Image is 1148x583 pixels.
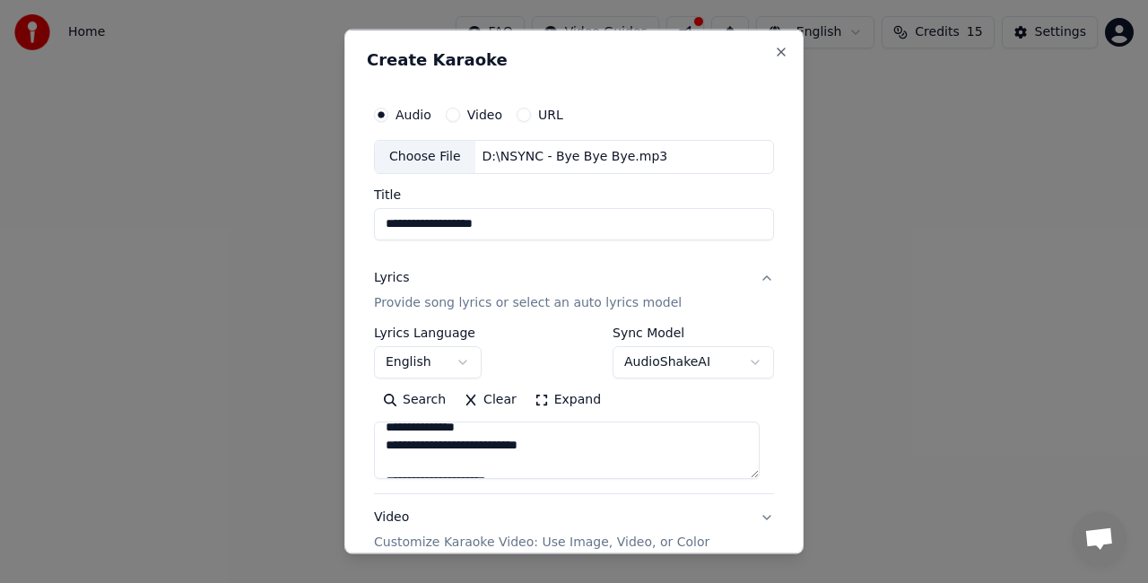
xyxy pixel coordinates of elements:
button: VideoCustomize Karaoke Video: Use Image, Video, or Color [374,493,774,565]
div: LyricsProvide song lyrics or select an auto lyrics model [374,326,774,492]
p: Provide song lyrics or select an auto lyrics model [374,293,682,311]
button: Search [374,385,455,413]
label: Title [374,187,774,200]
div: Video [374,508,709,551]
label: Sync Model [613,326,774,338]
div: D:\NSYNC - Bye Bye Bye.mp3 [475,148,675,166]
label: Lyrics Language [374,326,482,338]
div: Choose File [375,141,475,173]
div: Lyrics [374,268,409,286]
label: Audio [396,109,431,121]
button: Clear [455,385,526,413]
label: Video [467,109,502,121]
p: Customize Karaoke Video: Use Image, Video, or Color [374,533,709,551]
h2: Create Karaoke [367,52,781,68]
button: LyricsProvide song lyrics or select an auto lyrics model [374,254,774,326]
label: URL [538,109,563,121]
button: Expand [526,385,610,413]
